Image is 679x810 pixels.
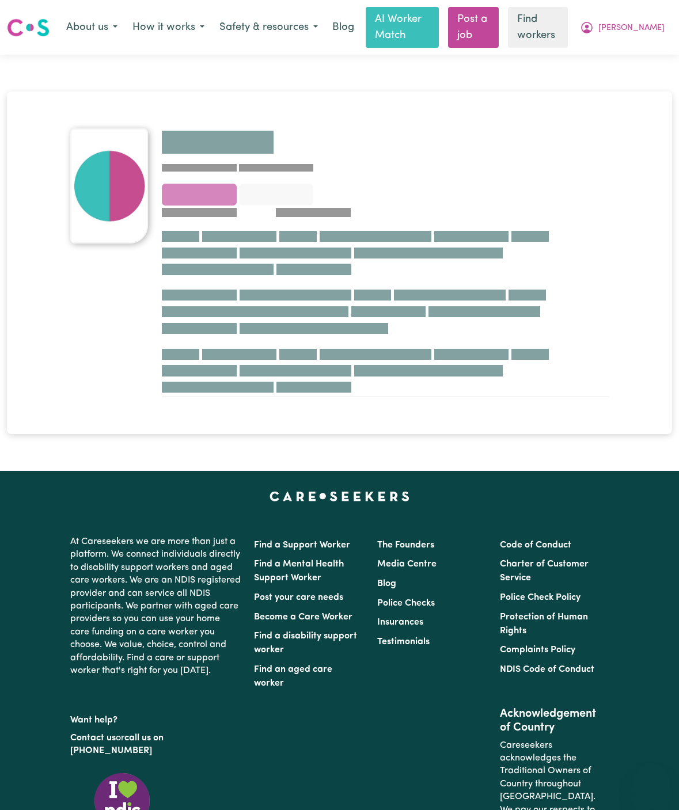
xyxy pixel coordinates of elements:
[500,541,571,550] a: Code of Conduct
[377,618,423,627] a: Insurances
[500,613,588,636] a: Protection of Human Rights
[508,7,568,48] a: Find workers
[500,560,589,583] a: Charter of Customer Service
[598,22,665,35] span: [PERSON_NAME]
[500,645,575,655] a: Complaints Policy
[500,665,594,674] a: NDIS Code of Conduct
[448,7,499,48] a: Post a job
[377,637,430,647] a: Testimonials
[254,560,344,583] a: Find a Mental Health Support Worker
[500,593,581,602] a: Police Check Policy
[212,16,325,40] button: Safety & resources
[366,7,439,48] a: AI Worker Match
[377,560,437,569] a: Media Centre
[7,14,50,41] a: Careseekers logo
[254,632,357,655] a: Find a disability support worker
[125,16,212,40] button: How it works
[70,709,241,727] p: Want help?
[254,613,352,622] a: Become a Care Worker
[70,531,241,682] p: At Careseekers we are more than just a platform. We connect individuals directly to disability su...
[70,733,116,743] a: Contact us
[254,665,332,688] a: Find an aged care worker
[7,17,50,38] img: Careseekers logo
[59,16,125,40] button: About us
[254,541,350,550] a: Find a Support Worker
[572,16,672,40] button: My Account
[325,15,361,40] a: Blog
[254,593,343,602] a: Post your care needs
[70,727,241,762] p: or
[377,541,434,550] a: The Founders
[377,599,435,608] a: Police Checks
[270,492,409,501] a: Careseekers home page
[500,707,609,735] h2: Acknowledgement of Country
[633,764,670,801] iframe: Button to launch messaging window
[377,579,396,588] a: Blog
